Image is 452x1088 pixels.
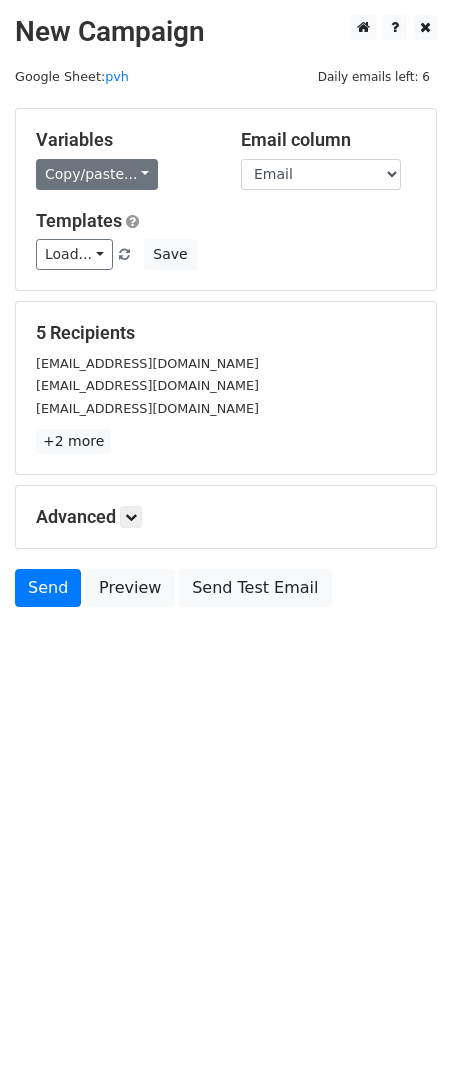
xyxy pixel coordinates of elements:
[36,506,416,528] h5: Advanced
[36,429,111,454] a: +2 more
[311,66,437,88] span: Daily emails left: 6
[241,129,416,151] h5: Email column
[352,992,452,1088] iframe: Chat Widget
[36,322,416,344] h5: 5 Recipients
[86,569,174,607] a: Preview
[144,239,196,270] button: Save
[15,69,129,84] small: Google Sheet:
[15,569,81,607] a: Send
[311,69,437,84] a: Daily emails left: 6
[105,69,129,84] a: pvh
[36,129,211,151] h5: Variables
[15,15,437,49] h2: New Campaign
[179,569,331,607] a: Send Test Email
[36,210,122,231] a: Templates
[36,239,113,270] a: Load...
[36,378,259,393] small: [EMAIL_ADDRESS][DOMAIN_NAME]
[36,356,259,371] small: [EMAIL_ADDRESS][DOMAIN_NAME]
[36,401,259,416] small: [EMAIL_ADDRESS][DOMAIN_NAME]
[36,159,158,190] a: Copy/paste...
